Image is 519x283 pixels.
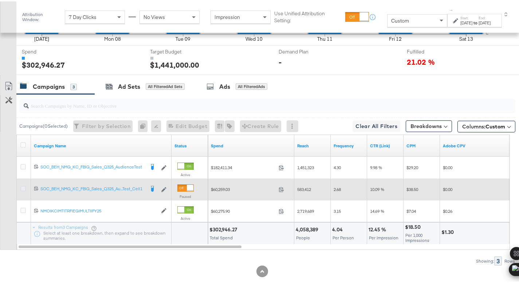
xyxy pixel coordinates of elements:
[317,35,333,41] text: Thu 11
[406,141,437,147] a: The average cost you've paid to have 1,000 impressions of your ad.
[332,225,345,232] div: 4.04
[457,119,515,131] button: Columns:Custom
[485,122,505,128] span: Custom
[70,82,77,89] div: 3
[460,19,472,24] div: [DATE]
[22,11,61,21] div: Attribution Window:
[177,215,194,219] label: Active
[370,185,384,191] span: 10.09 %
[274,9,343,22] label: Use Unified Attribution Setting:
[245,35,263,41] text: Wed 10
[138,119,151,131] div: 0
[104,35,121,41] text: Mon 08
[40,207,157,213] a: NMO|KC|MT|TRF|EG|MULTI|FY25
[211,163,276,169] span: $182,411.34
[333,234,354,239] span: Per Person
[33,81,65,89] div: Campaigns
[296,234,310,239] span: People
[459,35,473,41] text: Sat 13
[334,185,341,191] span: 2.68
[297,141,328,147] a: The number of people your ad was served to.
[334,163,341,169] span: 4.30
[297,207,314,212] span: 2,719,689
[369,225,388,232] div: 12.45 %
[391,16,409,23] span: Custom
[40,163,145,170] a: SOC_BEH_NMG_KC_FBIG_Sales_Q325_AudienceTest
[34,141,169,147] a: Your campaign name.
[370,207,384,212] span: 14.69 %
[443,207,452,212] span: $0.26
[29,94,471,108] input: Search Campaigns by Name, ID or Objective
[443,163,452,169] span: $0.00
[22,47,76,54] span: Spend
[19,121,68,128] div: Campaigns ( 0 Selected)
[355,120,397,129] span: Clear All Filters
[389,35,402,41] text: Fri 12
[476,257,494,262] div: Showing:
[211,207,276,212] span: $60,275.90
[150,47,205,54] span: Target Budget
[118,81,140,89] div: Ad Sets
[405,231,429,242] span: Per 1,000 Impressions
[406,185,418,191] span: $38.50
[334,141,364,147] a: The average number of times your ad was served to each person.
[236,82,267,88] div: All Filtered Ads
[219,81,230,89] div: Ads
[334,207,341,212] span: 3.15
[472,19,479,24] strong: to
[462,121,505,129] span: Columns:
[22,58,65,69] div: $302,946.27
[370,163,382,169] span: 9.98 %
[40,184,145,190] div: SOC_BEH_NMG_KC_FBIG_Sales_Q325_Au...Test_Cell1
[370,141,401,147] a: The number of clicks received on a link in your ad divided by the number of impressions.
[479,14,491,19] label: End:
[443,141,510,147] a: Adobe CPV
[279,47,333,54] span: Demand Plan
[369,234,398,239] span: Per Impression
[504,257,515,262] div: Rows
[297,163,314,169] span: 1,451,323
[40,163,145,168] div: SOC_BEH_NMG_KC_FBIG_Sales_Q325_AudienceTest
[443,185,452,191] span: $0.00
[177,193,194,198] label: Paused
[34,35,49,41] text: [DATE]
[215,12,240,19] span: Impression
[407,47,462,54] span: Fulfilled
[209,225,239,232] div: $302,946.27
[177,171,194,176] label: Active
[211,185,276,191] span: $60,259.03
[143,12,165,19] span: No Views
[176,35,190,41] text: Tue 09
[211,141,291,147] a: The total amount spent to date.
[210,234,233,239] span: Total Spend
[448,8,455,10] span: ↑
[296,225,321,232] div: 4,058,389
[494,255,502,264] div: 3
[353,119,400,131] button: Clear All Filters
[146,82,185,88] div: All Filtered Ad Sets
[150,58,200,69] div: $1,441,000.00
[406,163,418,169] span: $29.20
[407,55,435,65] span: 21.02 %
[69,12,97,19] span: 7 Day Clicks
[405,222,423,229] div: $18.50
[406,119,452,131] button: Breakdowns
[406,207,416,212] span: $7.04
[441,227,456,234] div: $1.30
[460,14,472,19] label: Start:
[279,55,282,66] div: -
[479,19,491,24] div: [DATE]
[174,141,205,147] a: Shows the current state of your Ad Campaign.
[297,185,311,191] span: 583,412
[40,184,145,192] a: SOC_BEH_NMG_KC_FBIG_Sales_Q325_Au...Test_Cell1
